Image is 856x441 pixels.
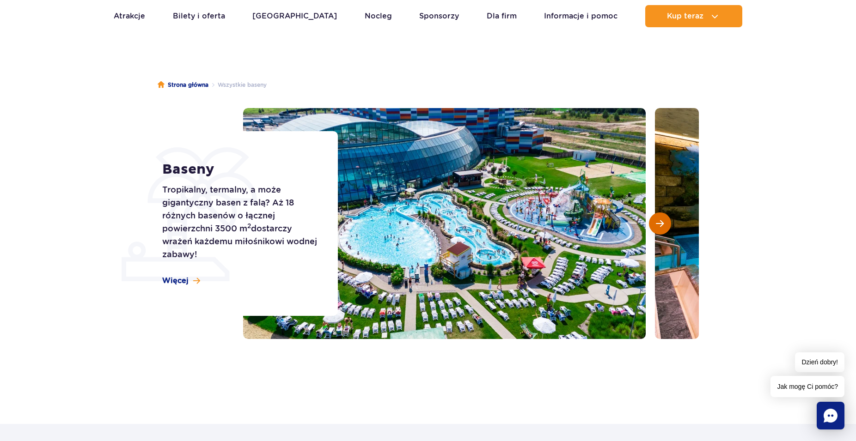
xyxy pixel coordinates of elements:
[208,80,267,90] li: Wszystkie baseny
[817,402,844,429] div: Chat
[162,183,317,261] p: Tropikalny, termalny, a może gigantyczny basen z falą? Aż 18 różnych basenów o łącznej powierzchn...
[795,352,844,372] span: Dzień dobry!
[487,5,517,27] a: Dla firm
[365,5,392,27] a: Nocleg
[544,5,618,27] a: Informacje i pomoc
[173,5,225,27] a: Bilety i oferta
[243,108,646,339] img: Zewnętrzna część Suntago z basenami i zjeżdżalniami, otoczona leżakami i zielenią
[252,5,337,27] a: [GEOGRAPHIC_DATA]
[645,5,742,27] button: Kup teraz
[162,276,189,286] span: Więcej
[162,276,200,286] a: Więcej
[158,80,208,90] a: Strona główna
[667,12,703,20] span: Kup teraz
[162,161,317,178] h1: Baseny
[770,376,844,397] span: Jak mogę Ci pomóc?
[114,5,145,27] a: Atrakcje
[649,212,671,235] button: Następny slajd
[419,5,459,27] a: Sponsorzy
[247,222,251,230] sup: 2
